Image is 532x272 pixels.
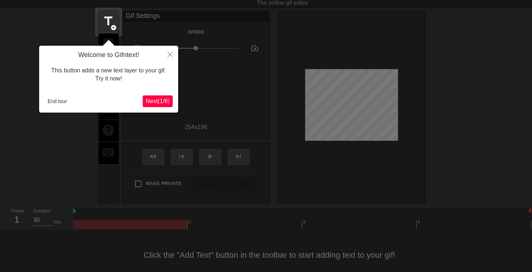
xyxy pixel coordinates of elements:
button: Next [143,95,173,107]
span: Next ( 1 / 6 ) [146,98,170,104]
div: This button adds a new text layer to your gif. Try it now! [45,59,173,90]
button: End tour [45,96,70,107]
h4: Welcome to Gifntext! [45,51,173,59]
button: Close [162,46,178,63]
